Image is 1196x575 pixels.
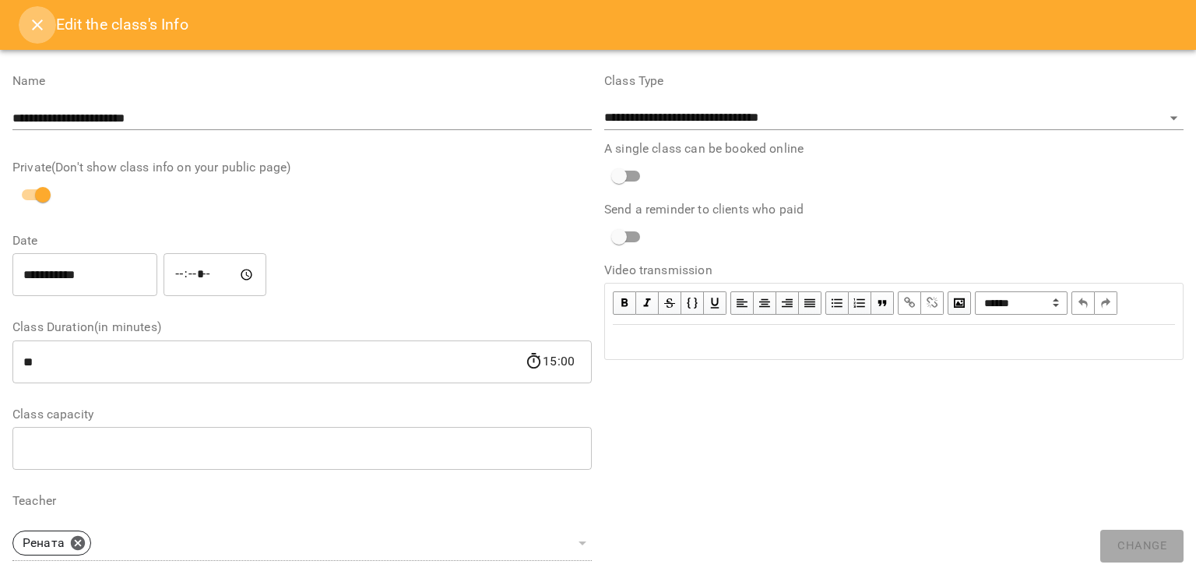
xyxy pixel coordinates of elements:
[659,291,681,315] button: Strikethrough
[825,291,849,315] button: UL
[12,495,592,507] label: Teacher
[613,291,636,315] button: Bold
[19,6,56,44] button: Close
[56,12,188,37] h6: Edit the class's Info
[604,75,1184,87] label: Class Type
[12,526,592,561] div: Рената
[704,291,726,315] button: Underline
[1071,291,1095,315] button: Undo
[681,291,704,315] button: Monospace
[1095,291,1117,315] button: Redo
[871,291,894,315] button: Blockquote
[12,321,592,333] label: Class Duration(in minutes)
[12,235,592,247] label: Date
[12,75,592,87] label: Name
[604,143,1184,155] label: A single class can be booked online
[799,291,821,315] button: Align Justify
[604,203,1184,216] label: Send a reminder to clients who paid
[948,291,971,315] button: Image
[776,291,799,315] button: Align Right
[12,531,91,556] div: Рената
[754,291,776,315] button: Align Center
[604,264,1184,277] label: Video transmission
[898,291,921,315] button: Link
[12,161,592,174] label: Private(Don't show class info on your public page)
[636,291,659,315] button: Italic
[975,291,1068,315] select: Block type
[849,291,871,315] button: OL
[606,326,1182,358] div: Edit text
[730,291,754,315] button: Align Left
[23,534,65,552] p: Рената
[12,408,592,421] label: Class capacity
[975,291,1068,315] span: Normal
[921,291,944,315] button: Remove Link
